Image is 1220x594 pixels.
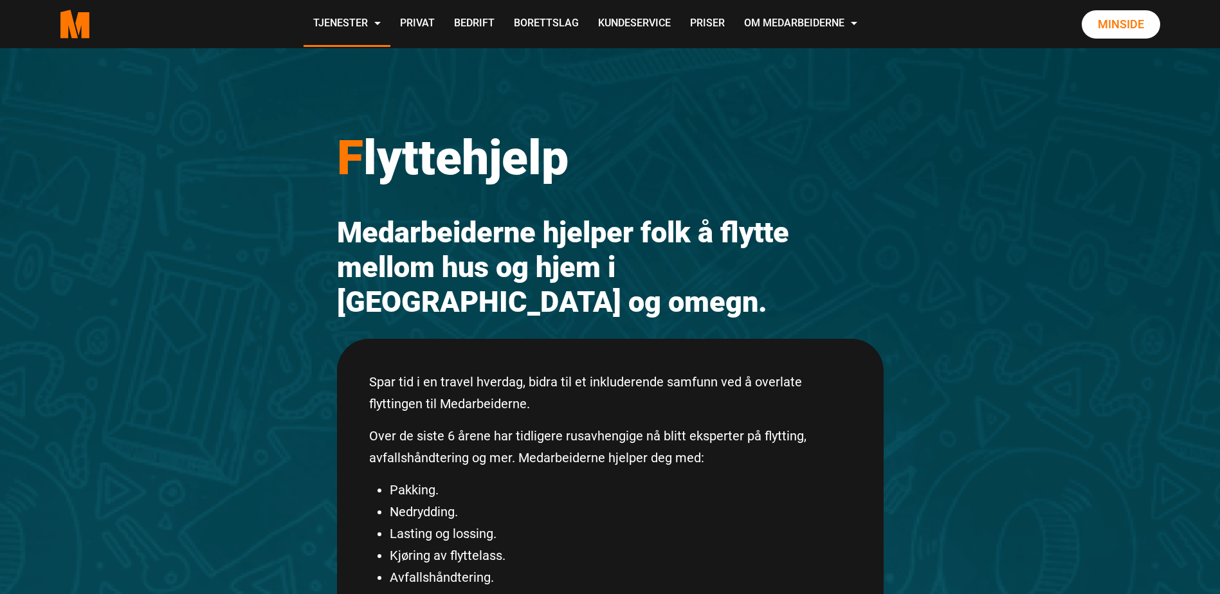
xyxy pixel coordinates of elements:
[390,544,851,566] li: Kjøring av flyttelass.
[304,1,390,47] a: Tjenester
[504,1,588,47] a: Borettslag
[337,129,363,186] span: F
[369,425,851,469] p: Over de siste 6 årene har tidligere rusavhengige nå blitt eksperter på flytting, avfallshåndterin...
[444,1,504,47] a: Bedrift
[337,129,884,186] h1: lyttehjelp
[390,501,851,523] li: Nedrydding.
[369,371,851,415] p: Spar tid i en travel hverdag, bidra til et inkluderende samfunn ved å overlate flyttingen til Med...
[390,479,851,501] li: Pakking.
[588,1,680,47] a: Kundeservice
[390,566,851,588] li: Avfallshåndtering.
[680,1,734,47] a: Priser
[390,523,851,544] li: Lasting og lossing.
[734,1,867,47] a: Om Medarbeiderne
[390,1,444,47] a: Privat
[1082,10,1160,39] a: Minside
[337,215,884,319] h2: Medarbeiderne hjelper folk å flytte mellom hus og hjem i [GEOGRAPHIC_DATA] og omegn.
